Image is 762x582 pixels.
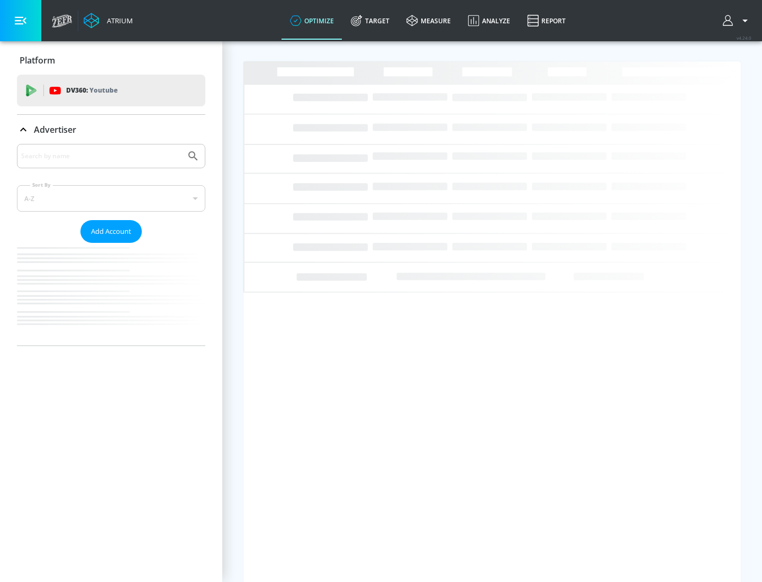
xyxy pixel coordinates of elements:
p: Advertiser [34,124,76,135]
nav: list of Advertiser [17,243,205,345]
a: measure [398,2,459,40]
a: Analyze [459,2,519,40]
div: Advertiser [17,144,205,345]
div: Advertiser [17,115,205,144]
button: Add Account [80,220,142,243]
div: A-Z [17,185,205,212]
a: Atrium [84,13,133,29]
span: v 4.24.0 [737,35,751,41]
p: Platform [20,54,55,66]
div: DV360: Youtube [17,75,205,106]
div: Platform [17,46,205,75]
label: Sort By [30,181,53,188]
div: Atrium [103,16,133,25]
span: Add Account [91,225,131,238]
p: Youtube [89,85,117,96]
a: optimize [282,2,342,40]
a: Report [519,2,574,40]
p: DV360: [66,85,117,96]
input: Search by name [21,149,182,163]
a: Target [342,2,398,40]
